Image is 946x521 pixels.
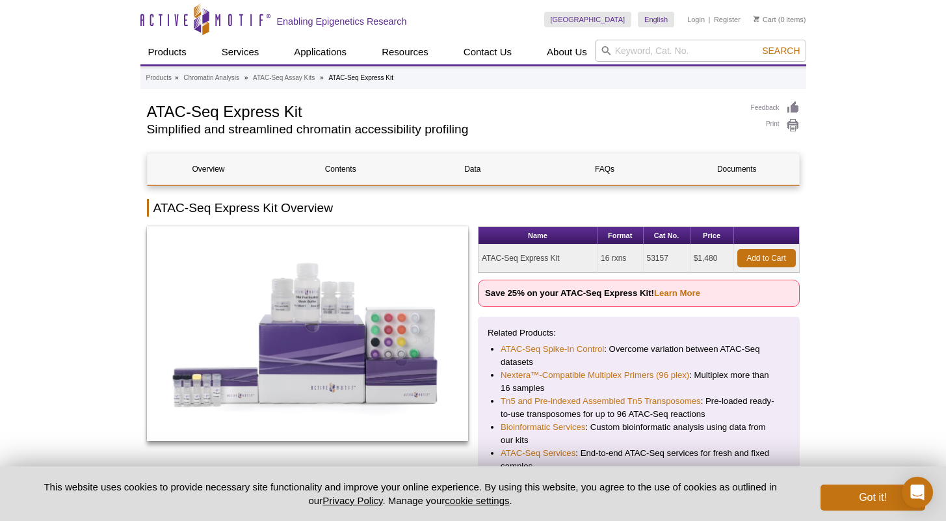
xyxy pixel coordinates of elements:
[595,40,806,62] input: Keyword, Cat. No.
[280,154,402,185] a: Contents
[501,343,777,369] li: : Overcome variation between ATAC-Seq datasets
[501,447,575,460] a: ATAC-Seq Services
[456,40,519,64] a: Contact Us
[147,199,800,217] h2: ATAC-Seq Express Kit Overview
[751,101,800,115] a: Feedback
[539,40,595,64] a: About Us
[644,227,690,245] th: Cat No.
[544,12,632,27] a: [GEOGRAPHIC_DATA]
[445,495,509,506] button: cookie settings
[286,40,354,64] a: Applications
[758,45,804,57] button: Search
[762,46,800,56] span: Search
[501,369,689,382] a: Nextera™-Compatible Multiplex Primers (96 plex)
[277,16,407,27] h2: Enabling Epigenetics Research
[644,245,690,273] td: 53157
[501,369,777,395] li: : Multiplex more than 16 samples
[328,74,393,81] li: ATAC-Seq Express Kit
[21,480,800,507] p: This website uses cookies to provide necessary site functionality and improve your online experie...
[412,154,534,185] a: Data
[709,12,711,27] li: |
[501,421,777,447] li: : Custom bioinformatic analysis using data from our kits
[374,40,436,64] a: Resources
[714,15,741,24] a: Register
[690,245,734,273] td: $1,480
[214,40,267,64] a: Services
[754,12,806,27] li: (0 items)
[821,485,925,511] button: Got it!
[638,12,674,27] a: English
[320,74,324,81] li: »
[147,226,469,441] img: ATAC-Seq Express Kit
[754,16,759,22] img: Your Cart
[148,154,270,185] a: Overview
[175,74,179,81] li: »
[479,227,598,245] th: Name
[902,477,933,508] div: Open Intercom Messenger
[687,15,705,24] a: Login
[501,447,777,473] li: : End-to-end ATAC-Seq services for fresh and fixed samples
[147,124,738,135] h2: Simplified and streamlined chromatin accessibility profiling
[322,495,382,506] a: Privacy Policy
[147,101,738,120] h1: ATAC-Seq Express Kit
[485,288,700,298] strong: Save 25% on your ATAC-Seq Express Kit!
[146,72,172,84] a: Products
[754,15,776,24] a: Cart
[501,395,777,421] li: : Pre-loaded ready-to-use transposomes for up to 96 ATAC-Seq reactions
[676,154,798,185] a: Documents
[598,227,644,245] th: Format
[501,343,604,356] a: ATAC-Seq Spike-In Control
[244,74,248,81] li: »
[479,245,598,273] td: ATAC-Seq Express Kit
[183,72,239,84] a: Chromatin Analysis
[544,154,666,185] a: FAQs
[690,227,734,245] th: Price
[501,421,585,434] a: Bioinformatic Services
[488,327,790,340] p: Related Products:
[501,395,701,408] a: Tn5 and Pre-indexed Assembled Tn5 Transposomes
[737,249,796,267] a: Add to Cart
[140,40,194,64] a: Products
[654,288,700,298] a: Learn More
[751,118,800,133] a: Print
[253,72,315,84] a: ATAC-Seq Assay Kits
[598,245,644,273] td: 16 rxns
